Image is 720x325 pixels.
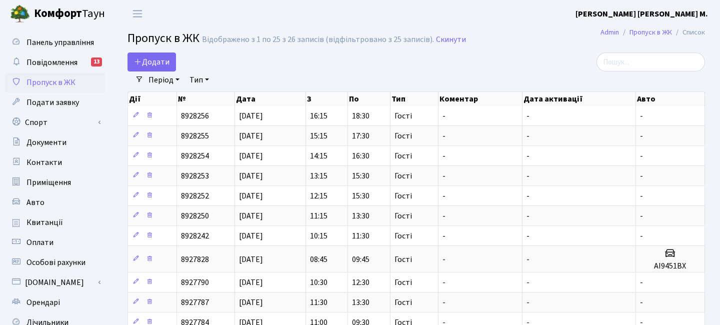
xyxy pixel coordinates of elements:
[636,92,705,106] th: Авто
[352,150,369,161] span: 16:30
[239,297,263,308] span: [DATE]
[26,197,44,208] span: Авто
[394,255,412,263] span: Гості
[144,71,183,88] a: Період
[310,150,327,161] span: 14:15
[352,230,369,241] span: 11:30
[442,130,445,141] span: -
[438,92,522,106] th: Коментар
[26,97,79,108] span: Подати заявку
[181,254,209,265] span: 8927828
[177,92,235,106] th: №
[585,22,720,43] nav: breadcrumb
[310,110,327,121] span: 16:15
[394,112,412,120] span: Гості
[352,170,369,181] span: 15:30
[640,110,643,121] span: -
[5,92,105,112] a: Подати заявку
[5,192,105,212] a: Авто
[310,254,327,265] span: 08:45
[128,92,177,106] th: Дії
[5,112,105,132] a: Спорт
[526,277,529,288] span: -
[310,130,327,141] span: 15:15
[306,92,348,106] th: З
[352,297,369,308] span: 13:30
[26,57,77,68] span: Повідомлення
[526,150,529,161] span: -
[10,4,30,24] img: logo.png
[26,237,53,248] span: Оплати
[5,272,105,292] a: [DOMAIN_NAME]
[310,277,327,288] span: 10:30
[596,52,705,71] input: Пошук...
[442,170,445,181] span: -
[26,37,94,48] span: Панель управління
[26,217,63,228] span: Квитанції
[181,130,209,141] span: 8928255
[352,130,369,141] span: 17:30
[526,297,529,308] span: -
[239,190,263,201] span: [DATE]
[127,29,199,47] span: Пропуск в ЖК
[5,172,105,192] a: Приміщення
[640,277,643,288] span: -
[310,170,327,181] span: 13:15
[442,277,445,288] span: -
[239,170,263,181] span: [DATE]
[239,277,263,288] span: [DATE]
[394,212,412,220] span: Гості
[34,5,105,22] span: Таун
[526,190,529,201] span: -
[310,230,327,241] span: 10:15
[239,150,263,161] span: [DATE]
[125,5,150,22] button: Переключити навігацію
[526,230,529,241] span: -
[629,27,672,37] a: Пропуск в ЖК
[91,57,102,66] div: 13
[5,252,105,272] a: Особові рахунки
[526,110,529,121] span: -
[394,192,412,200] span: Гості
[181,277,209,288] span: 8927790
[181,150,209,161] span: 8928254
[640,150,643,161] span: -
[239,110,263,121] span: [DATE]
[5,132,105,152] a: Документи
[526,210,529,221] span: -
[26,257,85,268] span: Особові рахунки
[352,110,369,121] span: 18:30
[34,5,82,21] b: Комфорт
[526,130,529,141] span: -
[442,150,445,161] span: -
[181,170,209,181] span: 8928253
[235,92,306,106] th: Дата
[640,130,643,141] span: -
[394,152,412,160] span: Гості
[310,190,327,201] span: 12:15
[442,230,445,241] span: -
[442,297,445,308] span: -
[310,297,327,308] span: 11:30
[640,261,700,271] h5: АІ9451ВХ
[26,177,71,188] span: Приміщення
[239,254,263,265] span: [DATE]
[442,210,445,221] span: -
[442,110,445,121] span: -
[134,56,169,67] span: Додати
[239,230,263,241] span: [DATE]
[640,170,643,181] span: -
[352,190,369,201] span: 15:30
[5,292,105,312] a: Орендарі
[181,210,209,221] span: 8928250
[394,132,412,140] span: Гості
[5,212,105,232] a: Квитанції
[5,52,105,72] a: Повідомлення13
[127,52,176,71] a: Додати
[239,210,263,221] span: [DATE]
[5,72,105,92] a: Пропуск в ЖК
[394,298,412,306] span: Гості
[526,254,529,265] span: -
[352,210,369,221] span: 13:30
[640,190,643,201] span: -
